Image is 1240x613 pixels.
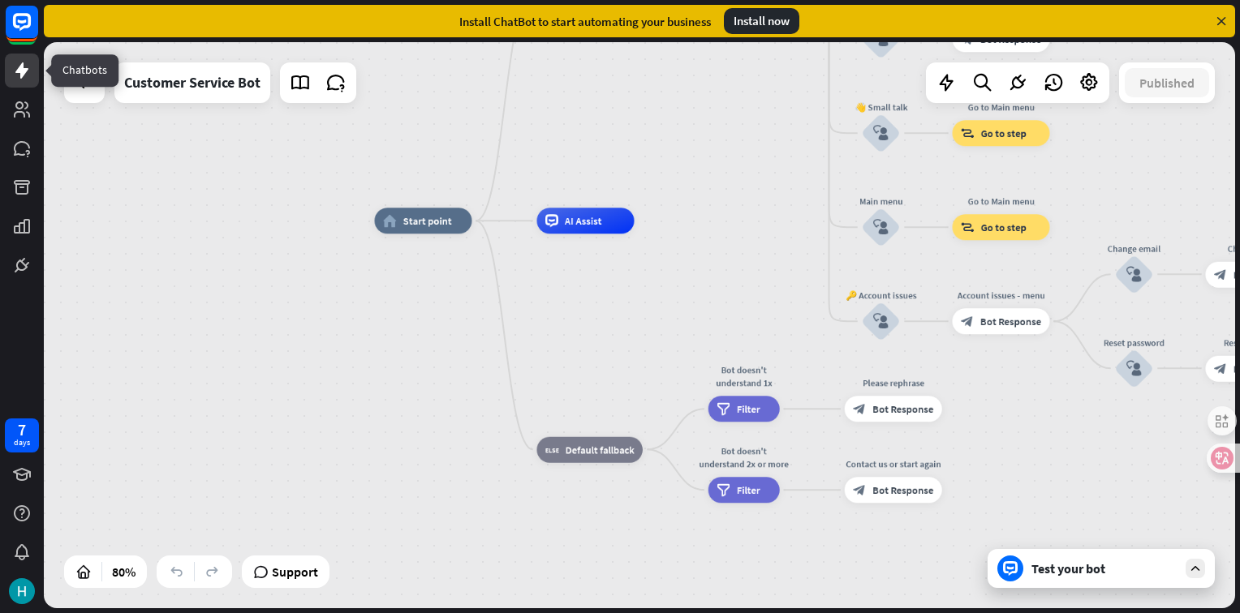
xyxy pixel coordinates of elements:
[18,422,26,437] div: 7
[872,483,933,496] span: Bot Response
[403,214,452,227] span: Start point
[737,402,760,415] span: Filter
[717,402,730,415] i: filter
[961,126,975,139] i: block_goto
[835,457,952,470] div: Contact us or start again
[1095,336,1173,349] div: Reset password
[1031,560,1178,577] div: Test your bot
[737,483,760,496] span: Filter
[853,483,866,496] i: block_bot_response
[980,32,1041,45] span: Bot Response
[961,315,974,328] i: block_bot_response
[545,443,559,456] i: block_fallback
[459,14,711,29] div: Install ChatBot to start automating your business
[566,443,635,456] span: Default fallback
[1095,242,1173,255] div: Change email
[699,363,790,389] div: Bot doesn't understand 1x
[724,8,799,34] div: Install now
[942,289,1059,302] div: Account issues - menu
[835,376,952,389] div: Please rephrase
[1214,268,1227,281] i: block_bot_response
[873,314,889,329] i: block_user_input
[961,32,974,45] i: block_bot_response
[383,214,397,227] i: home_2
[981,126,1027,139] span: Go to step
[873,32,889,47] i: block_user_input
[942,101,1059,114] div: Go to Main menu
[699,444,790,470] div: Bot doesn't understand 2x or more
[872,402,933,415] span: Bot Response
[272,559,318,585] span: Support
[1214,362,1227,375] i: block_bot_response
[1125,68,1209,97] button: Published
[980,315,1041,328] span: Bot Response
[873,220,889,235] i: block_user_input
[565,214,602,227] span: AI Assist
[853,402,866,415] i: block_bot_response
[13,6,62,55] button: Open LiveChat chat widget
[124,62,260,103] div: Customer Service Bot
[961,221,975,234] i: block_goto
[873,126,889,141] i: block_user_input
[5,418,39,452] a: 7 days
[14,437,30,448] div: days
[842,195,919,208] div: Main menu
[717,483,730,496] i: filter
[942,195,1059,208] div: Go to Main menu
[842,289,919,302] div: 🔑 Account issues
[981,221,1027,234] span: Go to step
[107,559,140,585] div: 80%
[1126,361,1142,376] i: block_user_input
[842,101,919,114] div: 👋 Small talk
[1126,267,1142,282] i: block_user_input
